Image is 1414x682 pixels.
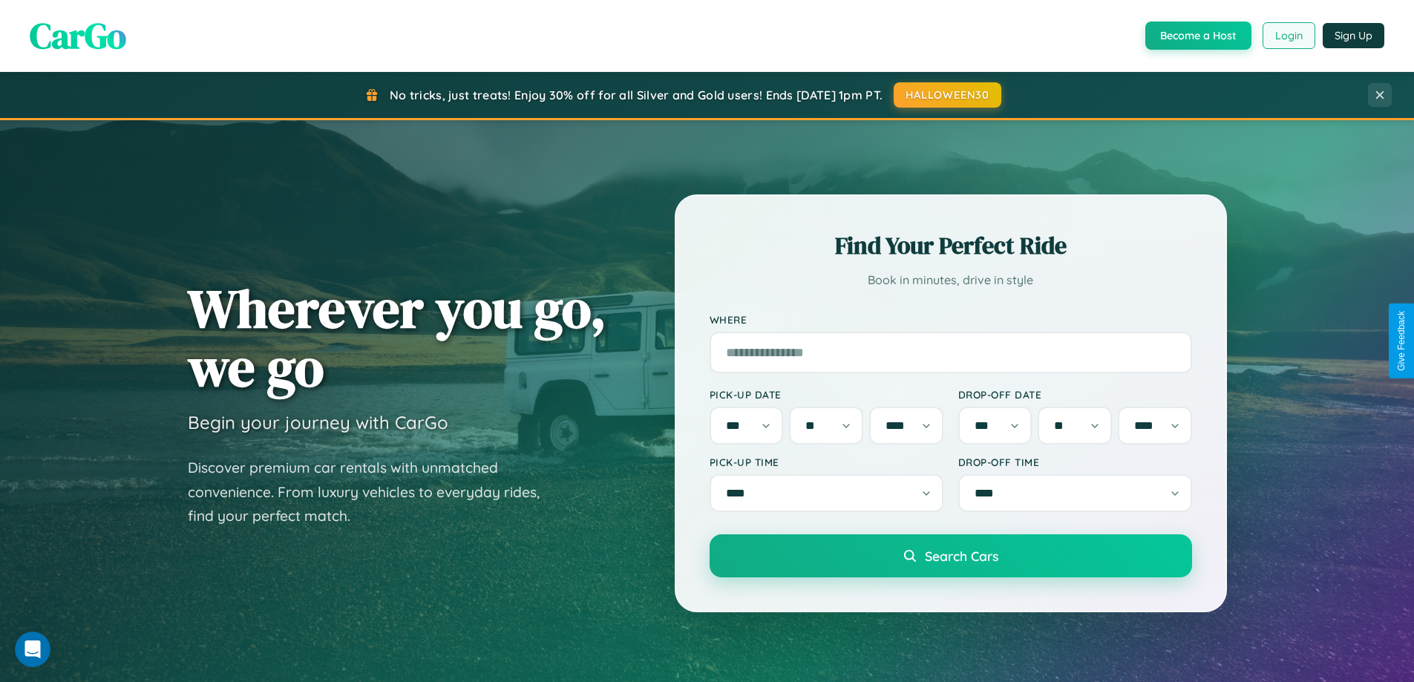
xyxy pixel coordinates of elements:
[710,269,1192,291] p: Book in minutes, drive in style
[894,82,1001,108] button: HALLOWEEN30
[710,456,943,468] label: Pick-up Time
[188,456,559,528] p: Discover premium car rentals with unmatched convenience. From luxury vehicles to everyday rides, ...
[188,279,606,396] h1: Wherever you go, we go
[710,229,1192,262] h2: Find Your Perfect Ride
[390,88,883,102] span: No tricks, just treats! Enjoy 30% off for all Silver and Gold users! Ends [DATE] 1pm PT.
[710,388,943,401] label: Pick-up Date
[30,11,126,60] span: CarGo
[1396,311,1407,371] div: Give Feedback
[925,548,998,564] span: Search Cars
[958,388,1192,401] label: Drop-off Date
[1145,22,1251,50] button: Become a Host
[958,456,1192,468] label: Drop-off Time
[710,313,1192,326] label: Where
[15,632,50,667] iframe: Intercom live chat
[710,534,1192,577] button: Search Cars
[188,411,448,433] h3: Begin your journey with CarGo
[1263,22,1315,49] button: Login
[1323,23,1384,48] button: Sign Up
